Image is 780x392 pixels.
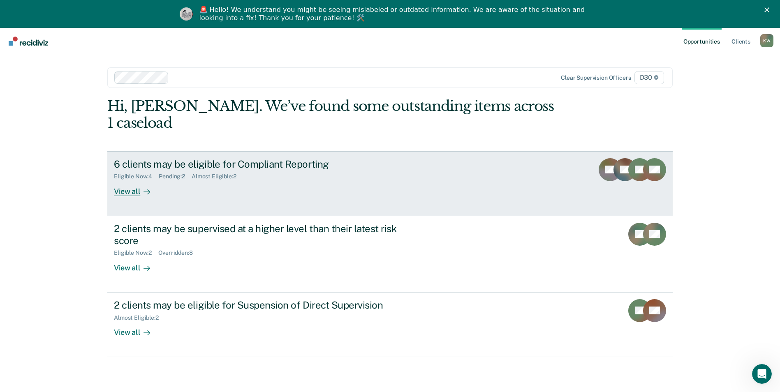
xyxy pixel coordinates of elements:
a: Opportunities [682,28,722,54]
a: Clients [730,28,752,54]
img: Profile image for Kim [180,7,193,21]
div: Clear supervision officers [561,74,631,81]
iframe: Intercom live chat [752,364,772,384]
div: Close [764,7,773,12]
div: K W [760,34,773,47]
span: D30 [634,71,664,84]
div: 🚨 Hello! We understand you might be seeing mislabeled or outdated information. We are aware of th... [199,6,588,22]
button: Profile dropdown button [760,34,773,47]
div: Loading data... [370,260,410,267]
img: Recidiviz [9,37,48,46]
